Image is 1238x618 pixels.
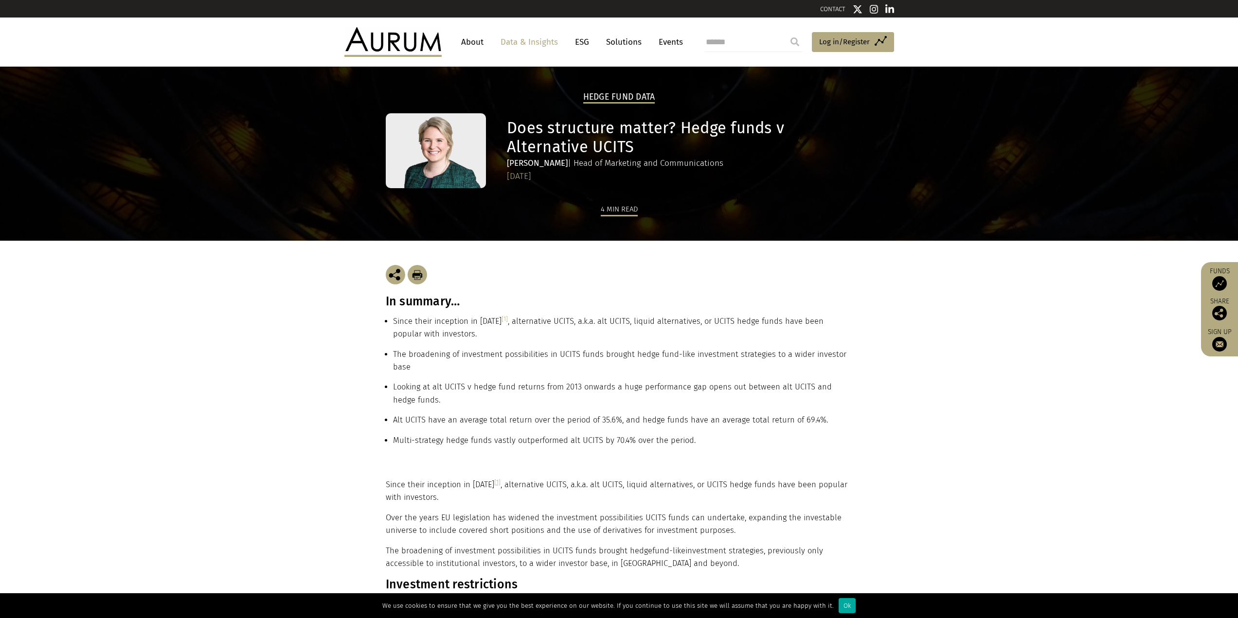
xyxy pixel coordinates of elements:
p: Over the years EU legislation has widened the investment possibilities UCITS funds can undertake,... [386,512,850,537]
a: Solutions [601,33,646,51]
span: fund-like [652,546,685,555]
a: Funds [1206,267,1233,291]
li: The broadening of investment possibilities in UCITS funds brought hedge fund-like investment stra... [393,348,853,381]
h2: Hedge Fund Data [583,92,655,104]
p: Since their inception in [DATE] , alternative UCITS, a.k.a. alt UCITS, liquid alternatives, or UC... [386,478,850,504]
h3: Investment restrictions [386,577,850,592]
li: Since their inception in [DATE] , alternative UCITS, a.k.a. alt UCITS, liquid alternatives, or UC... [393,315,853,348]
img: Download Article [408,265,427,284]
img: Access Funds [1212,276,1227,291]
img: Sign up to our newsletter [1212,337,1227,352]
img: Linkedin icon [885,4,894,14]
strong: [PERSON_NAME] [507,158,568,168]
img: Aurum [344,27,442,56]
h3: In summary… [386,294,853,309]
li: Looking at alt UCITS v hedge fund returns from 2013 onwards a huge performance gap opens out betw... [393,381,853,414]
img: Instagram icon [870,4,879,14]
span: Log in/Register [819,36,870,48]
div: | Head of Marketing and Communications [507,157,850,170]
li: Multi-strategy hedge funds vastly outperformed alt UCITS by 70.4% over the period. [393,434,853,454]
a: [1] [494,478,501,486]
a: [1] [502,315,508,322]
div: [DATE] [507,170,850,183]
li: Alt UCITS have an average total return over the period of 35.6%, and hedge funds have an average ... [393,414,853,434]
div: Ok [839,598,856,613]
img: Share this post [386,265,405,284]
h1: Does structure matter? Hedge funds v Alternative UCITS [507,119,850,157]
input: Submit [785,32,805,52]
a: ESG [570,33,594,51]
a: Events [654,33,683,51]
img: Share this post [1212,306,1227,320]
a: Data & Insights [496,33,563,51]
p: The broadening of investment possibilities in UCITS funds brought hedge investment strategies, pr... [386,545,850,570]
img: Twitter icon [853,4,862,14]
div: Share [1206,298,1233,320]
a: CONTACT [820,5,845,13]
a: Log in/Register [812,32,894,53]
div: 4 min read [601,203,638,216]
a: About [456,33,488,51]
a: Sign up [1206,328,1233,352]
